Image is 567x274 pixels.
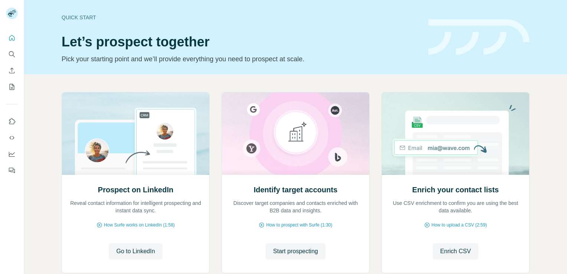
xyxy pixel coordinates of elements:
[266,222,332,228] span: How to prospect with Surfe (1:30)
[254,185,338,195] h2: Identify target accounts
[62,14,419,21] div: Quick start
[116,247,155,256] span: Go to LinkedIn
[6,64,18,77] button: Enrich CSV
[6,131,18,144] button: Use Surfe API
[273,247,318,256] span: Start prospecting
[6,147,18,161] button: Dashboard
[440,247,471,256] span: Enrich CSV
[433,243,478,260] button: Enrich CSV
[62,35,419,49] h1: Let’s prospect together
[432,222,487,228] span: How to upload a CSV (2:59)
[428,19,530,55] img: banner
[266,243,325,260] button: Start prospecting
[6,31,18,45] button: Quick start
[381,92,530,175] img: Enrich your contact lists
[222,92,370,175] img: Identify target accounts
[62,92,210,175] img: Prospect on LinkedIn
[104,222,175,228] span: How Surfe works on LinkedIn (1:58)
[6,80,18,94] button: My lists
[412,185,499,195] h2: Enrich your contact lists
[6,115,18,128] button: Use Surfe on LinkedIn
[98,185,173,195] h2: Prospect on LinkedIn
[229,199,362,214] p: Discover target companies and contacts enriched with B2B data and insights.
[69,199,202,214] p: Reveal contact information for intelligent prospecting and instant data sync.
[389,199,522,214] p: Use CSV enrichment to confirm you are using the best data available.
[109,243,162,260] button: Go to LinkedIn
[62,54,419,64] p: Pick your starting point and we’ll provide everything you need to prospect at scale.
[6,164,18,177] button: Feedback
[6,48,18,61] button: Search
